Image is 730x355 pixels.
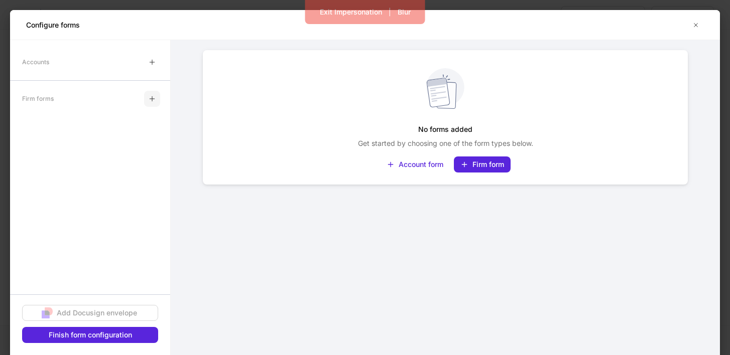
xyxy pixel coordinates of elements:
h5: No forms added [418,120,472,138]
div: Accounts [22,53,49,71]
div: Firm forms [22,90,54,107]
button: Firm form [454,156,511,172]
div: Blur [398,7,411,17]
div: Finish form configuration [49,330,132,340]
button: Add Docusign envelope [22,305,158,321]
h5: Configure forms [26,20,80,30]
div: Add Docusign envelope [57,308,137,318]
button: Finish form configuration [22,327,158,343]
button: Account form [380,156,450,172]
div: Exit Impersonation [320,7,382,17]
p: Get started by choosing one of the form types below. [358,138,533,148]
div: Firm form [472,159,504,169]
div: Account form [399,159,443,169]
